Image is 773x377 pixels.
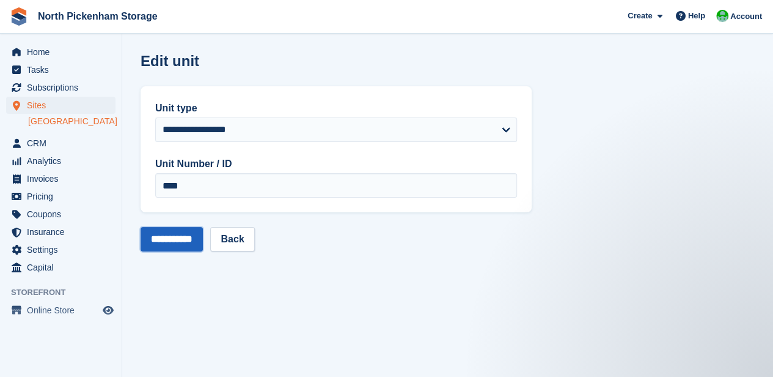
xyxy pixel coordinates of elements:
span: Settings [27,241,100,258]
label: Unit type [155,101,517,116]
a: menu [6,223,115,241]
a: Back [210,227,254,252]
span: Storefront [11,286,122,299]
a: menu [6,61,115,78]
h1: Edit unit [141,53,199,69]
a: menu [6,170,115,187]
a: menu [6,79,115,96]
span: Account [730,10,762,23]
img: stora-icon-8386f47178a22dfd0bd8f6a31ec36ba5ce8667c1dd55bd0f319d3a0aa187defe.svg [10,7,28,26]
span: Online Store [27,302,100,319]
a: menu [6,188,115,205]
a: menu [6,152,115,170]
img: Chris Gulliver [716,10,728,22]
span: Tasks [27,61,100,78]
a: [GEOGRAPHIC_DATA] [28,116,115,127]
span: Analytics [27,152,100,170]
a: menu [6,302,115,319]
span: Sites [27,97,100,114]
a: menu [6,43,115,61]
label: Unit Number / ID [155,157,517,171]
span: Home [27,43,100,61]
a: menu [6,259,115,276]
a: menu [6,206,115,223]
a: menu [6,135,115,152]
a: North Pickenham Storage [33,6,163,26]
span: CRM [27,135,100,152]
span: Create [628,10,652,22]
a: menu [6,97,115,114]
span: Help [688,10,705,22]
a: menu [6,241,115,258]
span: Coupons [27,206,100,223]
span: Invoices [27,170,100,187]
span: Insurance [27,223,100,241]
span: Pricing [27,188,100,205]
span: Subscriptions [27,79,100,96]
span: Capital [27,259,100,276]
a: Preview store [101,303,115,318]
